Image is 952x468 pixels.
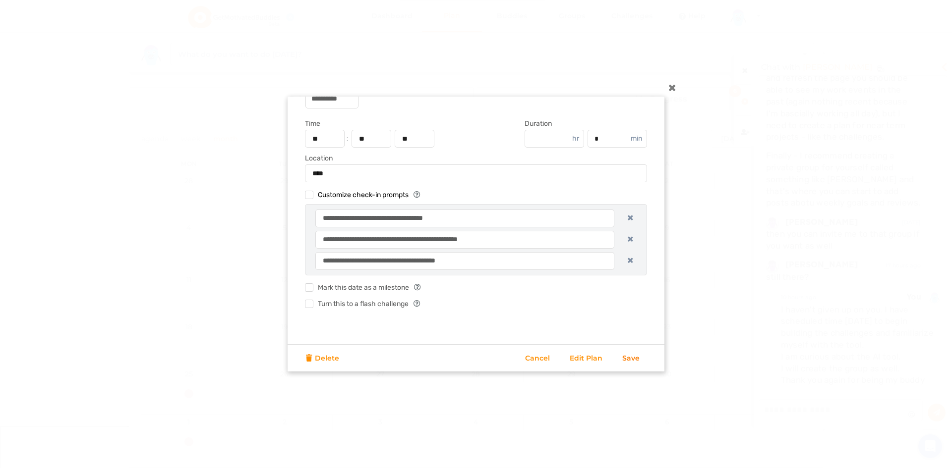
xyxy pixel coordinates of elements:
[570,354,602,363] a: Edit Plan
[305,283,409,294] label: Mark this date as a milestone
[622,354,640,363] a: Save
[525,118,647,130] h4: Duration
[305,153,647,164] h4: Location
[572,134,579,144] span: hr
[631,134,642,144] span: min
[305,300,409,311] label: Turn this to a flash challenge
[306,90,358,108] input: Date
[347,130,348,148] span: :
[525,354,550,363] a: Cancel
[305,118,434,130] h4: Time
[305,352,339,364] a: Delete
[305,191,409,202] label: Customize check-in prompts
